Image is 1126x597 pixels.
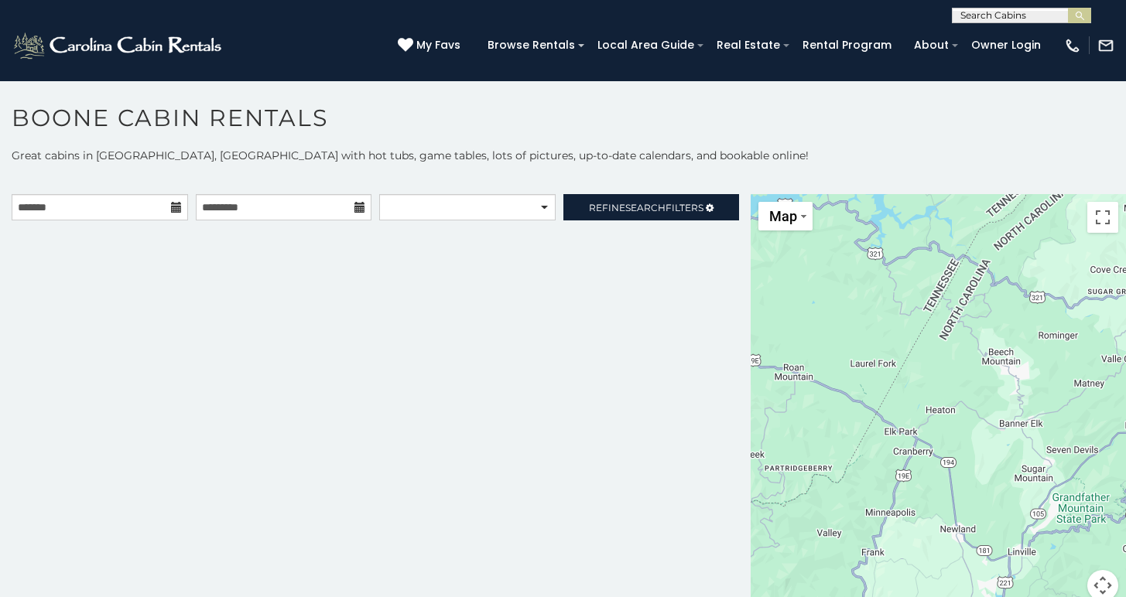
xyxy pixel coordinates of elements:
a: My Favs [398,37,464,54]
span: Map [769,208,797,224]
a: Rental Program [795,33,899,57]
img: mail-regular-white.png [1097,37,1114,54]
a: Local Area Guide [590,33,702,57]
img: White-1-2.png [12,30,226,61]
button: Toggle fullscreen view [1087,202,1118,233]
a: RefineSearchFilters [563,194,740,220]
a: About [906,33,957,57]
a: Real Estate [709,33,788,57]
span: Search [625,202,666,213]
img: phone-regular-white.png [1064,37,1081,54]
button: Change map style [758,202,813,230]
a: Browse Rentals [480,33,583,57]
span: Refine Filters [589,202,703,213]
a: Owner Login [963,33,1049,57]
span: My Favs [416,37,460,53]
